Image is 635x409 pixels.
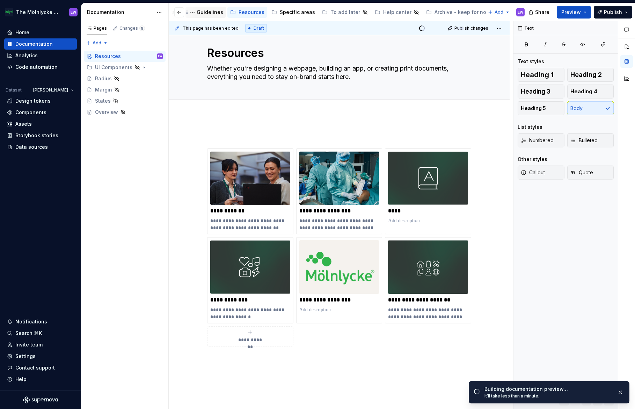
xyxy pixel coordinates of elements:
div: UI Components [84,62,166,73]
span: Publish changes [454,25,488,31]
a: Margin [84,84,166,95]
div: Archive - keep for now [435,9,490,16]
div: Design tokens [15,97,51,104]
div: Margin [95,86,112,93]
span: Bulleted [570,137,598,144]
div: List styles [518,124,542,131]
div: Page tree [56,5,368,19]
a: Home [4,27,77,38]
button: Heading 1 [518,68,564,82]
a: Invite team [4,339,77,350]
a: Archive - keep for now [423,7,501,18]
div: Assets [15,120,32,127]
svg: Supernova Logo [23,396,58,403]
span: Numbered [521,137,554,144]
span: Draft [254,25,264,31]
a: Storybook stories [4,130,77,141]
button: Help [4,374,77,385]
div: To add later [330,9,360,16]
div: Resources [239,9,264,16]
a: Help center [372,7,422,18]
div: Dataset [6,87,22,93]
img: 89bd530c-9f89-4f08-9509-a53a56523243.png [388,152,468,205]
button: Preview [557,6,591,19]
div: UI Components [95,64,132,71]
a: Specific areas [269,7,318,18]
div: Radius [95,75,112,82]
div: Analytics [15,52,38,59]
button: Publish changes [446,23,491,33]
button: Quote [567,166,614,180]
span: Callout [521,169,545,176]
a: To add later [319,7,371,18]
div: Notifications [15,318,47,325]
a: Assets [4,118,77,130]
button: Callout [518,166,564,180]
span: [PERSON_NAME] [33,87,68,93]
span: 9 [139,25,145,31]
span: Heading 5 [521,105,546,112]
div: It’ll take less than a minute. [484,393,612,399]
a: Resources [227,7,267,18]
div: Invite team [15,341,43,348]
div: EW [158,53,162,60]
div: EW [518,9,523,15]
div: Storybook stories [15,132,58,139]
a: ResourcesEW [84,51,166,62]
div: Building documentation preview… [484,386,612,393]
div: EW [71,9,76,15]
span: Share [535,9,549,16]
div: Text styles [518,58,544,65]
button: Heading 4 [567,85,614,98]
div: Data sources [15,144,48,151]
img: be89e915-b7c1-47e3-9aac-ec18c553d644.jpg [210,152,290,205]
button: Numbered [518,133,564,147]
div: Search ⌘K [15,330,42,337]
a: Overview [84,107,166,118]
div: Specific areas [280,9,315,16]
div: Help [15,376,27,383]
button: Heading 2 [567,68,614,82]
div: Contact support [15,364,55,371]
div: Resources [95,53,121,60]
a: Radius [84,73,166,84]
div: Components [15,109,46,116]
div: Changes [119,25,145,31]
a: Data sources [4,141,77,153]
button: Notifications [4,316,77,327]
button: Contact support [4,362,77,373]
span: Heading 1 [521,71,554,78]
div: Documentation [87,9,153,16]
button: Heading 3 [518,85,564,98]
span: Heading 4 [570,88,597,95]
textarea: Resources [206,45,470,61]
div: Overview [95,109,118,116]
button: Heading 5 [518,101,564,115]
div: States [95,97,111,104]
span: Preview [561,9,581,16]
span: Publish [604,9,622,16]
textarea: Whether you're designing a webpage, building an app, or creating print documents, everything you ... [206,63,470,82]
img: 22e4e428-3bff-4dab-be02-89d9723116b8.jpg [299,152,379,205]
span: Heading 3 [521,88,550,95]
button: Share [525,6,554,19]
a: Settings [4,351,77,362]
div: The Mölnlycke Experience [16,9,61,16]
div: Guidelines [197,9,223,16]
a: Analytics [4,50,77,61]
div: Help center [383,9,411,16]
span: Heading 2 [570,71,602,78]
button: Add [486,7,512,17]
span: This page has been edited. [183,25,240,31]
a: Code automation [4,61,77,73]
button: Bulleted [567,133,614,147]
div: Settings [15,353,36,360]
a: Components [4,107,77,118]
div: Home [15,29,29,36]
div: Page tree [84,51,166,118]
button: Publish [594,6,632,19]
img: cd39d12d-a8d3-4274-bc14-a28e36c1b533.png [388,240,468,293]
a: Documentation [4,38,77,50]
a: States [84,95,166,107]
